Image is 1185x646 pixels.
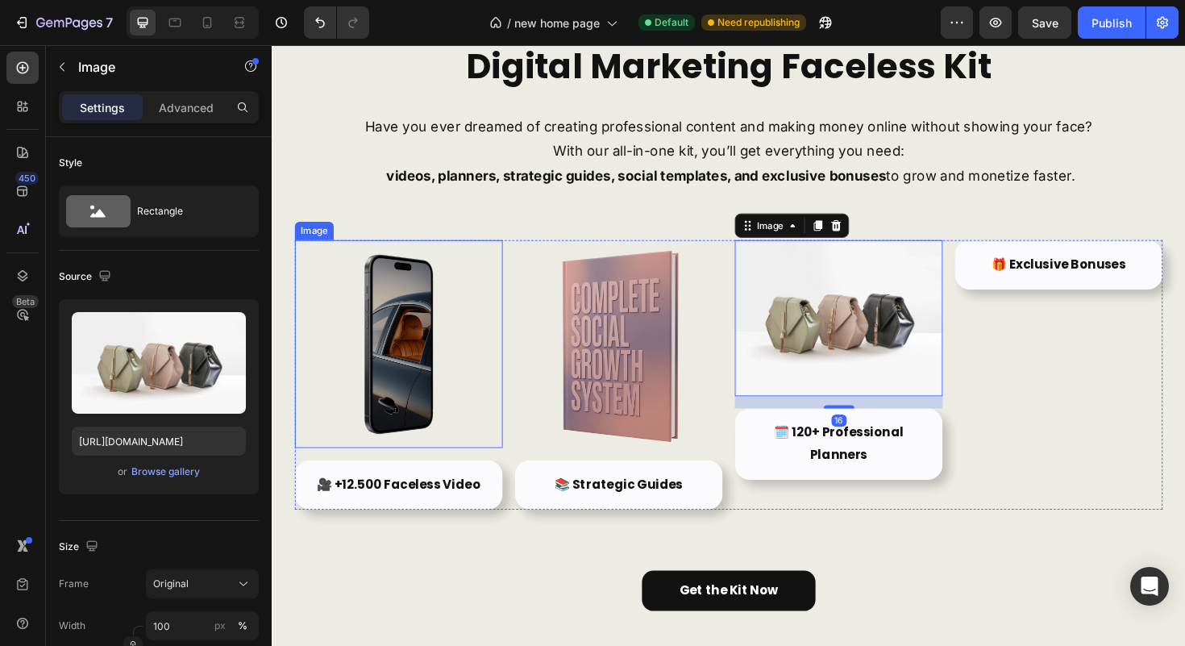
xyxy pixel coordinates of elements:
img: gempages_584649487692071493-5dd33a0a-af07-4ee1-b163-845aee469c1b.png [257,206,477,427]
span: Need republishing [717,15,800,30]
p: Image [78,57,215,77]
span: new home page [514,15,600,31]
p: 🎁 Exclusive Bonuses [738,221,929,244]
div: Open Intercom Messenger [1130,567,1169,606]
div: Undo/Redo [304,6,369,39]
p: Get the Kit Now [431,566,536,590]
p: 🎥 +12.500 Faceless Video [39,454,230,477]
span: Save [1032,16,1058,30]
button: 7 [6,6,120,39]
a: Get the Kit Now [392,556,576,599]
img: gempages_584649487692071493-69b9f5a5-4f90-4c1b-8bfd-8b9e511e8d5a.png [24,206,244,427]
img: preview-image [72,312,246,414]
p: to grow and monetize faster. [26,126,942,152]
img: image_demo.jpg [490,206,710,372]
label: Frame [59,577,89,591]
p: Settings [80,99,125,116]
div: Image [27,190,62,204]
div: Publish [1091,15,1132,31]
span: Original [153,577,189,591]
div: Source [59,266,114,288]
button: Save [1018,6,1071,39]
div: Rectangle [137,193,235,230]
input: https://example.com/image.jpg [72,427,246,456]
span: or [118,462,127,481]
div: 16 [592,391,609,404]
div: Image [510,184,545,198]
span: / [507,15,511,31]
div: Browse gallery [131,465,200,479]
button: Publish [1078,6,1145,39]
button: Browse gallery [131,464,201,480]
p: Advanced [159,99,214,116]
button: px [233,616,252,636]
p: 🗓️ 120+ Professional Planners [505,399,696,446]
div: Beta [12,295,39,308]
div: Size [59,536,102,558]
div: px [214,619,226,633]
label: Width [59,619,85,633]
div: % [238,619,247,633]
strong: videos, planners, strategic guides, social templates, and exclusive bonuses [121,130,651,147]
input: px% [146,611,259,640]
p: 📚 Strategic Guides [272,454,463,477]
p: Have you ever dreamed of creating professional content and making money online without showing yo... [26,73,942,126]
p: 7 [106,13,113,32]
button: % [210,616,230,636]
div: Style [59,156,82,170]
button: Original [146,569,259,598]
iframe: Design area [272,45,1185,646]
span: Default [655,15,688,30]
div: 450 [15,172,39,185]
